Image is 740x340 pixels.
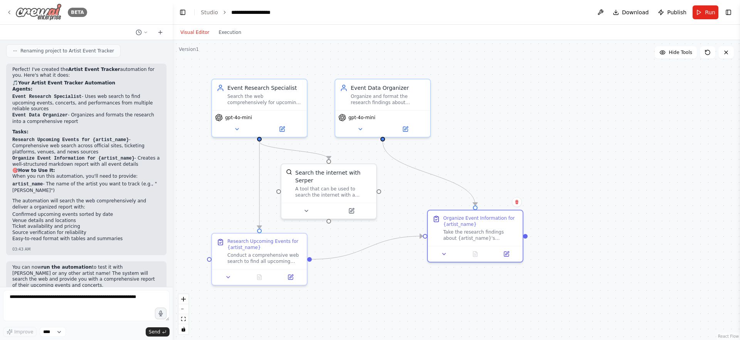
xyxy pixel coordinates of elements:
[12,212,160,218] li: Confirmed upcoming events sorted by date
[178,294,188,334] div: React Flow controls
[260,125,304,134] button: Open in side panel
[12,168,160,174] h2: 🎯
[281,163,377,219] div: SerperDevToolSearch the internet with SerperA tool that can be used to search the internet with a...
[622,8,649,16] span: Download
[176,28,214,37] button: Visual Editor
[295,169,372,184] div: Search the internet with Serper
[12,181,160,194] li: - The name of the artist you want to track (e.g., "[PERSON_NAME]")
[459,249,492,259] button: No output available
[15,3,62,21] img: Logo
[669,49,692,56] span: Hide Tools
[379,141,479,205] g: Edge from dda305e9-176e-4cf8-bbec-e3d62c266702 to 76a59d01-2249-4a6c-9263-3bbf445fd67d
[351,84,425,92] div: Event Data Organizer
[427,210,523,263] div: Organize Event Information for {artist_name}Take the research findings about {artist_name}'s upco...
[225,114,252,121] span: gpt-4o-mini
[12,236,160,242] li: Easy-to-read format with tables and summaries
[256,141,263,229] g: Edge from b908e222-6f55-48d2-a92a-85821c50824b to 46b38cd8-eae7-4321-a988-46c8a47a2c4b
[214,28,246,37] button: Execution
[383,125,427,134] button: Open in side panel
[512,197,522,207] button: Delete node
[610,5,652,19] button: Download
[12,112,160,125] li: - Organizes and formats the research into a comprehensive report
[179,46,199,52] div: Version 1
[178,324,188,334] button: toggle interactivity
[12,137,129,143] code: Research Upcoming Events for {artist_name}
[12,137,160,155] li: - Comprehensive web search across official sites, ticketing platforms, venues, and news sources
[12,94,160,112] li: - Uses web search to find upcoming events, concerts, and performances from multiple reliable sources
[705,8,715,16] span: Run
[178,294,188,304] button: zoom in
[201,9,218,15] a: Studio
[12,129,29,135] strong: Tasks:
[655,46,697,59] button: Hide Tools
[178,304,188,314] button: zoom out
[18,168,55,173] strong: How to Use It:
[3,327,37,337] button: Improve
[12,80,160,86] h2: 🎵
[227,238,302,251] div: Research Upcoming Events for {artist_name}
[12,94,82,99] code: Event Research Specialist
[133,28,151,37] button: Switch to previous chat
[12,67,160,79] p: Perfect! I've created the automation for you. Here's what it does:
[227,252,302,264] div: Conduct a comprehensive web search to find all upcoming events, concerts, and performances for {a...
[201,8,281,16] nav: breadcrumb
[667,8,686,16] span: Publish
[12,246,160,252] div: 03:43 AM
[227,93,302,106] div: Search the web comprehensively for upcoming events, concerts, and performances for {artist_name},...
[20,48,114,54] span: Renaming project to Artist Event Tracker
[243,273,276,282] button: No output available
[718,334,739,338] a: React Flow attribution
[14,329,33,335] span: Improve
[443,229,518,241] div: Take the research findings about {artist_name}'s upcoming events and organize them into a compreh...
[295,186,372,198] div: A tool that can be used to search the internet with a search_query. Supports different search typ...
[335,79,431,138] div: Event Data OrganizerOrganize and format the research findings about {artist_name}'s upcoming even...
[211,233,308,286] div: Research Upcoming Events for {artist_name}Conduct a comprehensive web search to find all upcoming...
[348,114,375,121] span: gpt-4o-mini
[12,182,43,187] code: artist_name
[693,5,718,19] button: Run
[12,264,160,288] p: You can now to test it with [PERSON_NAME] or any other artist name! The system will search the we...
[18,80,115,86] strong: Your Artist Event Tracker Automation
[493,249,520,259] button: Open in side panel
[12,198,160,210] p: The automation will search the web comprehensively and deliver a organized report with:
[12,113,68,118] code: Event Data Organizer
[277,273,304,282] button: Open in side panel
[41,264,92,270] strong: run the automation
[227,84,302,92] div: Event Research Specialist
[12,218,160,224] li: Venue details and locations
[12,86,32,92] strong: Agents:
[154,28,166,37] button: Start a new chat
[330,206,373,215] button: Open in side panel
[443,215,518,227] div: Organize Event Information for {artist_name}
[12,156,135,161] code: Organize Event Information for {artist_name}
[178,314,188,324] button: fit view
[12,173,160,180] p: When you run this automation, you'll need to provide:
[286,169,292,175] img: SerperDevTool
[177,7,188,18] button: Hide left sidebar
[655,5,690,19] button: Publish
[351,93,425,106] div: Organize and format the research findings about {artist_name}'s upcoming events into a comprehens...
[155,308,166,319] button: Click to speak your automation idea
[68,8,87,17] div: BETA
[12,230,160,236] li: Source verification for reliability
[68,67,120,72] strong: Artist Event Tracker
[256,141,333,159] g: Edge from b908e222-6f55-48d2-a92a-85821c50824b to 4f54ab7b-f439-47ed-a93f-96eaf3fb1483
[12,224,160,230] li: Ticket availability and pricing
[723,7,734,18] button: Show right sidebar
[211,79,308,138] div: Event Research SpecialistSearch the web comprehensively for upcoming events, concerts, and perfor...
[12,155,160,168] li: - Creates a well-structured markdown report with all event details
[146,327,170,337] button: Send
[149,329,160,335] span: Send
[312,232,423,263] g: Edge from 46b38cd8-eae7-4321-a988-46c8a47a2c4b to 76a59d01-2249-4a6c-9263-3bbf445fd67d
